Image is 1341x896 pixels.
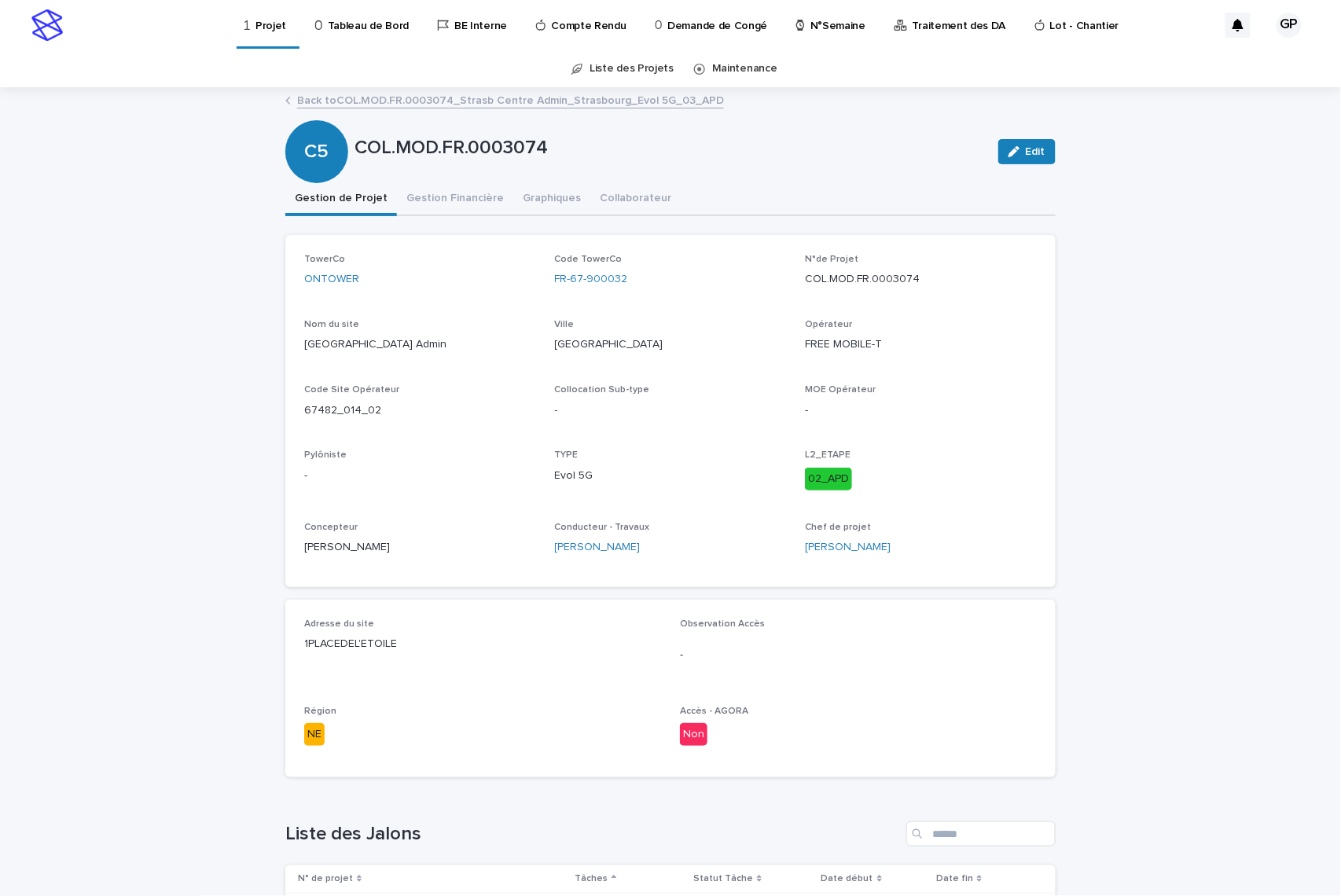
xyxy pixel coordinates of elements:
[821,870,873,887] p: Date début
[304,636,661,652] p: 1PLACEDEL'ETOILE
[805,468,852,490] div: 02_APD
[693,870,753,887] p: Statut Tâche
[304,271,359,288] a: ONTOWER
[555,468,787,484] p: Evol 5G
[590,50,674,87] a: Liste des Projets
[31,9,63,41] img: stacker-logo-s-only.png
[555,320,575,329] span: Ville
[805,402,1037,419] p: -
[397,183,513,216] button: Gestion Financière
[712,50,777,87] a: Maintenance
[906,821,1056,846] input: Search
[805,336,1037,353] p: FREE MOBILE-T
[805,271,1037,288] p: COL.MOD.FR.0003074
[555,523,650,532] span: Conducteur - Travaux
[1277,13,1302,38] div: GP
[555,539,641,556] a: [PERSON_NAME]
[575,870,608,887] p: Tâches
[555,385,650,395] span: Collocation Sub-type
[297,90,724,108] a: Back toCOL.MOD.FR.0003074_Strasb Centre Admin_Strasbourg_Evol 5G_03_APD
[304,402,536,419] p: 67482_014_02
[285,823,900,846] h1: Liste des Jalons
[555,450,579,460] span: TYPE
[555,255,623,264] span: Code TowerCo
[304,707,336,716] span: Région
[304,468,536,484] p: -
[304,336,536,353] p: [GEOGRAPHIC_DATA] Admin
[298,870,353,887] p: N° de projet
[285,183,397,216] button: Gestion de Projet
[805,320,852,329] span: Opérateur
[1026,146,1045,157] span: Edit
[555,336,787,353] p: [GEOGRAPHIC_DATA]
[304,255,345,264] span: TowerCo
[304,619,374,629] span: Adresse du site
[355,137,986,160] p: COL.MOD.FR.0003074
[304,385,399,395] span: Code Site Opérateur
[680,619,765,629] span: Observation Accès
[680,723,707,746] div: Non
[304,723,325,746] div: NE
[936,870,973,887] p: Date fin
[680,647,1037,663] p: -
[304,320,359,329] span: Nom du site
[805,450,851,460] span: L2_ETAPE
[680,707,748,716] span: Accès - AGORA
[805,539,891,556] a: [PERSON_NAME]
[805,523,871,532] span: Chef de projet
[805,385,876,395] span: MOE Opérateur
[998,139,1056,164] button: Edit
[590,183,681,216] button: Collaborateur
[555,271,628,288] a: FR-67-900032
[513,183,590,216] button: Graphiques
[805,255,858,264] span: N°de Projet
[285,77,348,163] div: C5
[304,450,347,460] span: Pylôniste
[304,539,536,556] p: [PERSON_NAME]
[304,523,358,532] span: Concepteur
[555,402,787,419] p: -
